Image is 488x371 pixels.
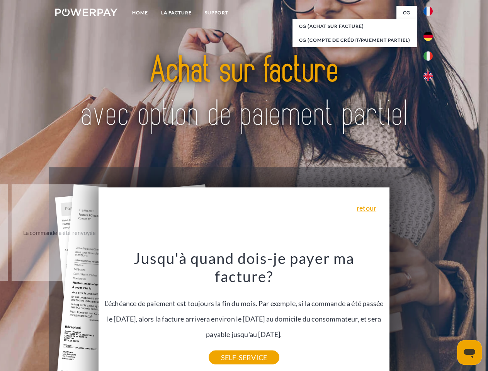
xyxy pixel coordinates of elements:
[457,340,482,365] iframe: Bouton de lancement de la fenêtre de messagerie
[209,351,279,364] a: SELF-SERVICE
[198,6,235,20] a: Support
[423,71,433,81] img: en
[423,51,433,61] img: it
[423,7,433,16] img: fr
[292,19,417,33] a: CG (achat sur facture)
[103,249,385,286] h3: Jusqu'à quand dois-je payer ma facture?
[155,6,198,20] a: LA FACTURE
[126,6,155,20] a: Home
[16,227,103,238] div: La commande a été renvoyée
[103,249,385,357] div: L'échéance de paiement est toujours la fin du mois. Par exemple, si la commande a été passée le [...
[423,32,433,41] img: de
[74,37,414,148] img: title-powerpay_fr.svg
[357,204,376,211] a: retour
[55,9,117,16] img: logo-powerpay-white.svg
[396,6,417,20] a: CG
[292,33,417,47] a: CG (Compte de crédit/paiement partiel)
